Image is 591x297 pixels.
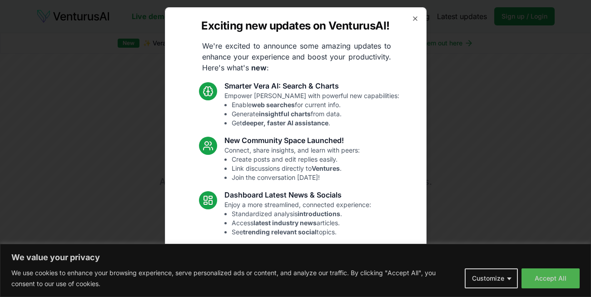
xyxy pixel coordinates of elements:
p: Enjoy a more streamlined, connected experience: [224,200,371,237]
li: Create posts and edit replies easily. [232,155,360,164]
li: See topics. [232,228,371,237]
p: We're excited to announce some amazing updates to enhance your experience and boost your producti... [195,40,398,73]
li: Link discussions directly to . [232,164,360,173]
li: Fixed mobile chat & sidebar glitches. [232,273,364,282]
li: Standardized analysis . [232,209,371,218]
h2: Exciting new updates on VenturusAI! [201,19,389,33]
li: Get . [232,119,399,128]
strong: Ventures [312,164,340,172]
p: Smoother performance and improved usability: [224,255,364,291]
strong: insightful charts [259,110,311,118]
strong: trending relevant social [243,228,317,236]
li: Join the conversation [DATE]! [232,173,360,182]
h3: Smarter Vera AI: Search & Charts [224,80,399,91]
li: Enable for current info. [232,100,399,109]
p: Connect, share insights, and learn with peers: [224,146,360,182]
li: Access articles. [232,218,371,228]
li: Enhanced overall UI consistency. [232,282,364,291]
strong: introductions [298,210,340,218]
strong: deeper, faster AI assistance [242,119,328,127]
h3: Fixes and UI Polish [224,244,364,255]
li: Resolved Vera chart loading issue. [232,264,364,273]
strong: new [251,63,267,72]
h3: New Community Space Launched! [224,135,360,146]
strong: web searches [252,101,295,109]
li: Generate from data. [232,109,399,119]
h3: Dashboard Latest News & Socials [224,189,371,200]
p: Empower [PERSON_NAME] with powerful new capabilities: [224,91,399,128]
strong: latest industry news [253,219,317,227]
